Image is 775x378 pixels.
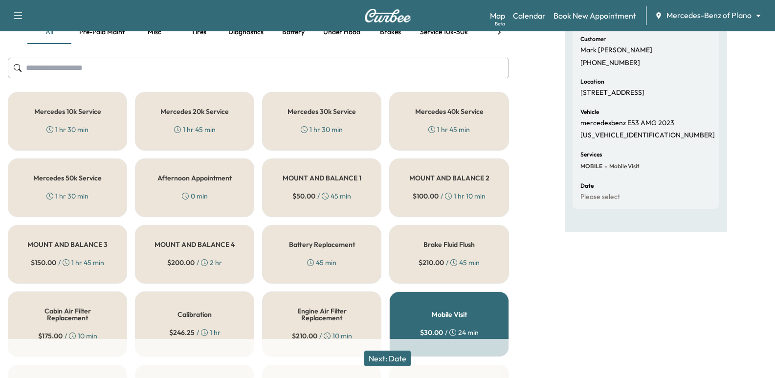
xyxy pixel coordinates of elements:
[476,21,520,44] button: Recall
[33,175,102,181] h5: Mercedes 50k Service
[495,20,505,27] div: Beta
[580,36,606,42] h6: Customer
[177,311,212,318] h5: Calibration
[71,21,133,44] button: Pre-paid maint
[177,21,221,44] button: Tires
[419,258,480,267] div: / 45 min
[602,161,607,171] span: -
[292,191,315,201] span: $ 50.00
[580,79,604,85] h6: Location
[368,21,412,44] button: Brakes
[27,21,489,44] div: basic tabs example
[34,108,101,115] h5: Mercedes 10k Service
[278,308,365,321] h5: Engine Air Filter Replacement
[580,152,602,157] h6: Services
[413,191,486,201] div: / 1 hr 10 min
[160,108,229,115] h5: Mercedes 20k Service
[412,21,476,44] button: Service 10k-50k
[46,125,89,134] div: 1 hr 30 min
[133,21,177,44] button: Misc
[157,175,232,181] h5: Afternoon Appointment
[432,311,467,318] h5: Mobile Visit
[27,241,108,248] h5: MOUNT AND BALANCE 3
[580,109,599,115] h6: Vehicle
[364,351,411,366] button: Next: Date
[580,89,644,97] p: [STREET_ADDRESS]
[580,119,674,128] p: mercedesbenz E53 AMG 2023
[554,10,636,22] a: Book New Appointment
[420,328,479,337] div: / 24 min
[155,241,235,248] h5: MOUNT AND BALANCE 4
[580,131,715,140] p: [US_VEHICLE_IDENTIFICATION_NUMBER]
[415,108,484,115] h5: Mercedes 40k Service
[307,258,336,267] div: 45 min
[169,328,195,337] span: $ 246.25
[27,21,71,44] button: all
[46,191,89,201] div: 1 hr 30 min
[301,125,343,134] div: 1 hr 30 min
[292,331,317,341] span: $ 210.00
[288,108,356,115] h5: Mercedes 30k Service
[419,258,444,267] span: $ 210.00
[428,125,470,134] div: 1 hr 45 min
[580,162,602,170] span: MOBILE
[420,328,443,337] span: $ 30.00
[271,21,315,44] button: Battery
[580,59,640,67] p: [PHONE_NUMBER]
[292,191,351,201] div: / 45 min
[580,183,594,189] h6: Date
[490,10,505,22] a: MapBeta
[413,191,439,201] span: $ 100.00
[409,175,489,181] h5: MOUNT AND BALANCE 2
[283,175,361,181] h5: MOUNT AND BALANCE 1
[292,331,352,341] div: / 10 min
[174,125,216,134] div: 1 hr 45 min
[169,328,221,337] div: / 1 hr
[315,21,368,44] button: Under hood
[580,46,652,55] p: Mark [PERSON_NAME]
[513,10,546,22] a: Calendar
[289,241,355,248] h5: Battery Replacement
[31,258,104,267] div: / 1 hr 45 min
[607,162,640,170] span: Mobile Visit
[24,308,111,321] h5: Cabin Air Filter Replacement
[580,193,620,201] p: Please select
[364,9,411,22] img: Curbee Logo
[221,21,271,44] button: Diagnostics
[182,191,208,201] div: 0 min
[38,331,63,341] span: $ 175.00
[423,241,475,248] h5: Brake Fluid Flush
[167,258,195,267] span: $ 200.00
[666,10,752,21] span: Mercedes-Benz of Plano
[38,331,97,341] div: / 10 min
[31,258,56,267] span: $ 150.00
[167,258,222,267] div: / 2 hr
